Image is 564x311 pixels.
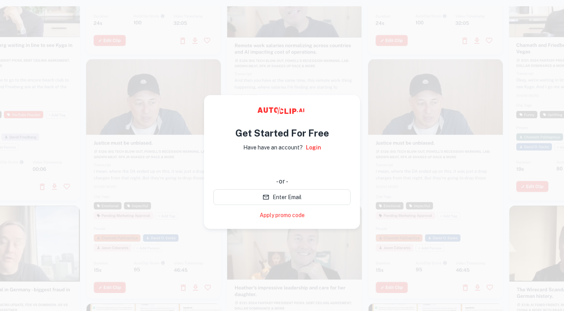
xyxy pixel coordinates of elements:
[213,189,351,205] button: Enter Email
[213,157,351,174] div: Sign in with Google. Opens in new tab
[306,143,321,152] a: Login
[210,157,354,174] iframe: Sign in with Google Button
[260,211,305,219] a: Apply promo code
[235,126,329,140] h4: Get Started For Free
[213,177,351,186] div: - or -
[243,143,303,152] p: Have have an account?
